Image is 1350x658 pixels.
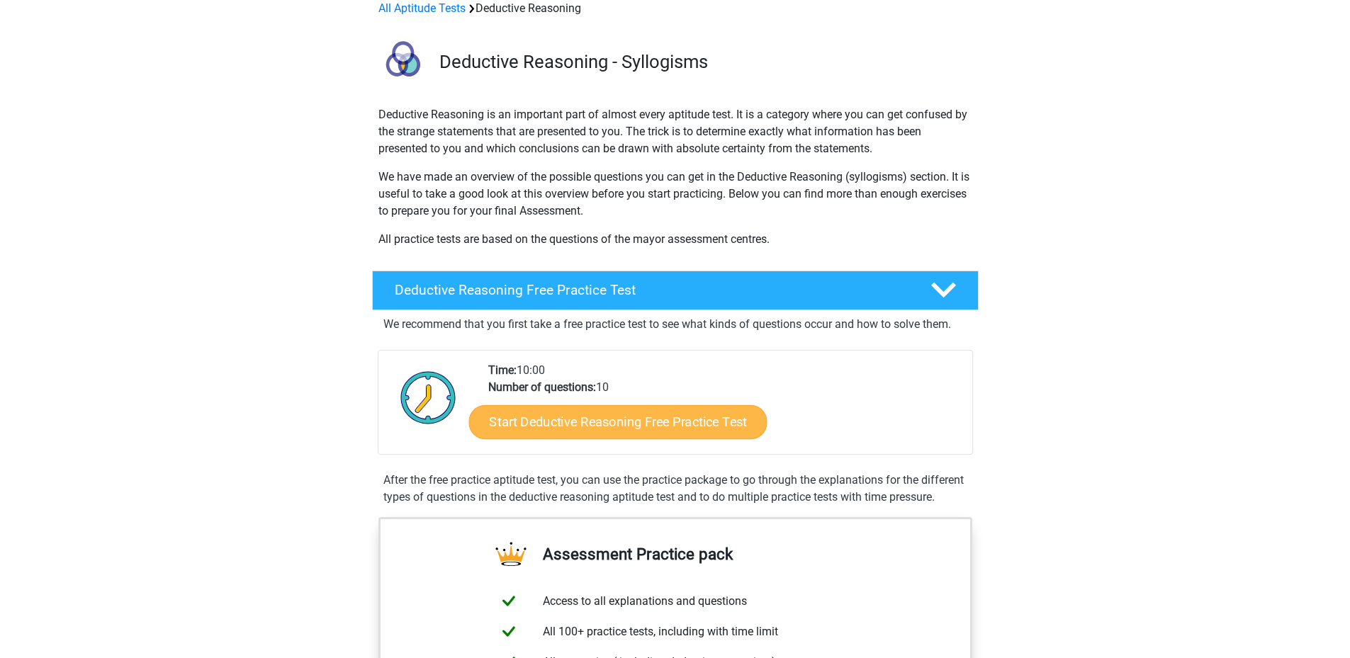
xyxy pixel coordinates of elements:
a: Start Deductive Reasoning Free Practice Test [468,404,767,438]
h4: Deductive Reasoning Free Practice Test [395,282,908,298]
a: All Aptitude Tests [378,1,466,15]
p: All practice tests are based on the questions of the mayor assessment centres. [378,231,972,248]
p: Deductive Reasoning is an important part of almost every aptitude test. It is a category where yo... [378,106,972,157]
div: 10:00 10 [478,362,972,454]
div: After the free practice aptitude test, you can use the practice package to go through the explana... [378,472,973,506]
img: Clock [393,362,464,433]
b: Number of questions: [488,380,596,394]
b: Time: [488,363,517,377]
p: We have made an overview of the possible questions you can get in the Deductive Reasoning (syllog... [378,169,972,220]
img: deductive reasoning [373,34,433,94]
a: Deductive Reasoning Free Practice Test [366,271,984,310]
h3: Deductive Reasoning - Syllogisms [439,51,967,73]
p: We recommend that you first take a free practice test to see what kinds of questions occur and ho... [383,316,967,333]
